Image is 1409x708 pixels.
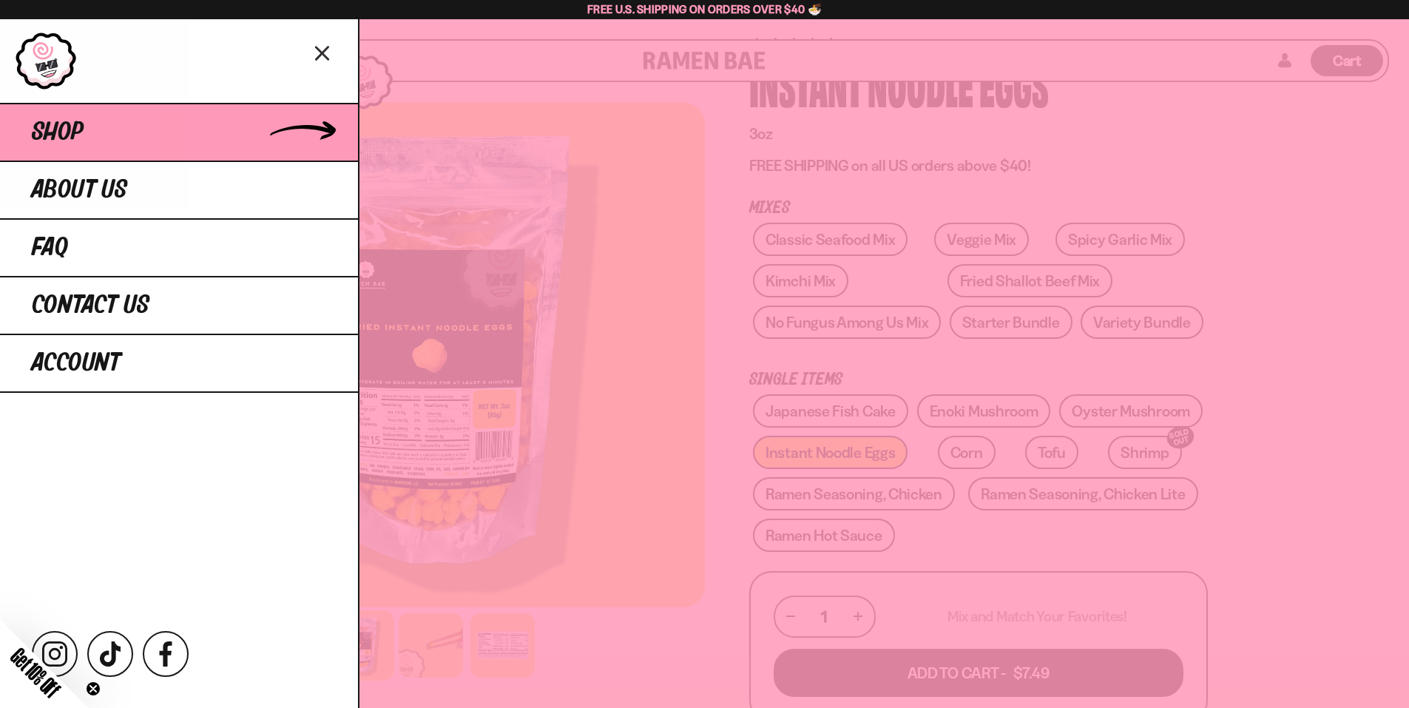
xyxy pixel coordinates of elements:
button: Close menu [310,39,336,65]
span: FAQ [32,235,68,261]
span: Free U.S. Shipping on Orders over $40 🍜 [587,2,822,16]
span: Account [32,350,121,377]
button: Close teaser [86,681,101,696]
span: Get 10% Off [7,644,64,701]
span: Shop [32,119,84,146]
span: About Us [32,177,127,203]
span: Contact Us [32,292,149,319]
